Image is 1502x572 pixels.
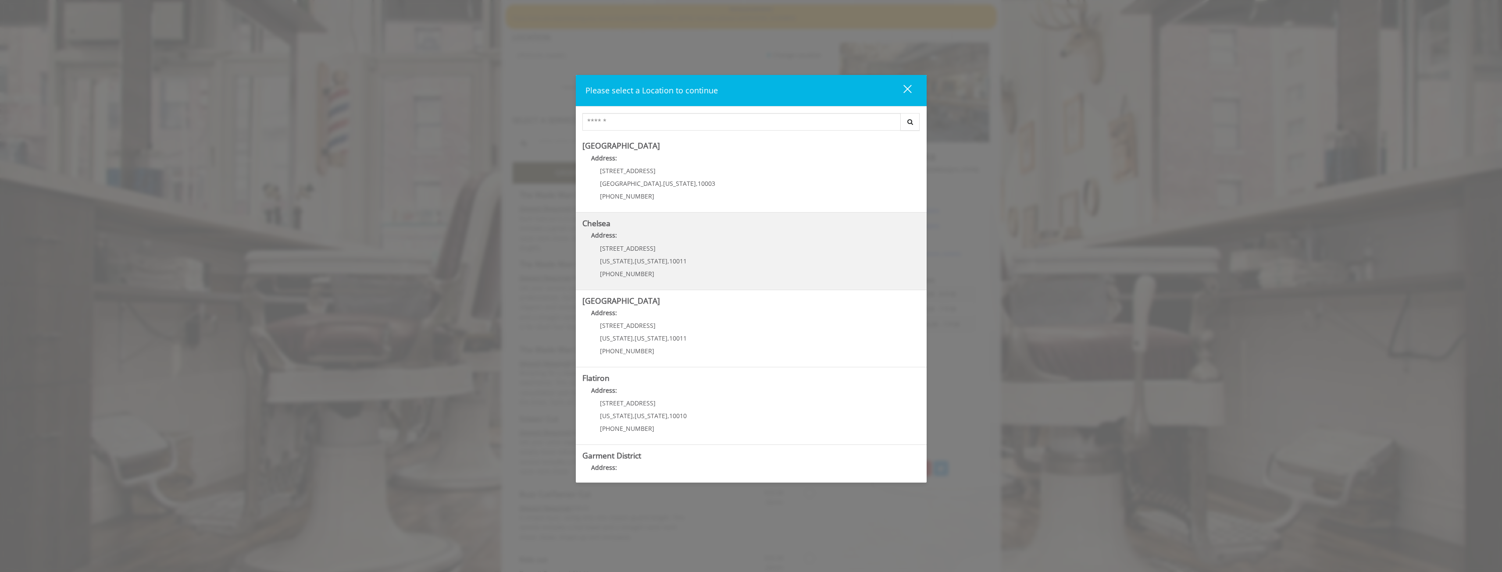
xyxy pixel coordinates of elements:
[633,334,635,342] span: ,
[582,113,920,135] div: Center Select
[663,179,696,188] span: [US_STATE]
[667,334,669,342] span: ,
[635,412,667,420] span: [US_STATE]
[600,424,654,433] span: [PHONE_NUMBER]
[600,412,633,420] span: [US_STATE]
[600,192,654,200] span: [PHONE_NUMBER]
[591,309,617,317] b: Address:
[582,140,660,151] b: [GEOGRAPHIC_DATA]
[591,154,617,162] b: Address:
[669,334,687,342] span: 10011
[696,179,698,188] span: ,
[585,85,718,96] span: Please select a Location to continue
[633,257,635,265] span: ,
[635,257,667,265] span: [US_STATE]
[887,82,917,99] button: close dialog
[669,412,687,420] span: 10010
[582,295,660,306] b: [GEOGRAPHIC_DATA]
[582,450,641,461] b: Garment District
[633,412,635,420] span: ,
[600,399,656,407] span: [STREET_ADDRESS]
[600,321,656,330] span: [STREET_ADDRESS]
[600,334,633,342] span: [US_STATE]
[582,218,610,228] b: Chelsea
[667,412,669,420] span: ,
[591,231,617,239] b: Address:
[600,167,656,175] span: [STREET_ADDRESS]
[600,347,654,355] span: [PHONE_NUMBER]
[582,113,901,131] input: Search Center
[661,179,663,188] span: ,
[600,179,661,188] span: [GEOGRAPHIC_DATA]
[698,179,715,188] span: 10003
[905,119,915,125] i: Search button
[667,257,669,265] span: ,
[600,270,654,278] span: [PHONE_NUMBER]
[669,257,687,265] span: 10011
[591,386,617,394] b: Address:
[582,373,610,383] b: Flatiron
[635,334,667,342] span: [US_STATE]
[600,257,633,265] span: [US_STATE]
[893,84,911,97] div: close dialog
[600,244,656,252] span: [STREET_ADDRESS]
[591,463,617,472] b: Address:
